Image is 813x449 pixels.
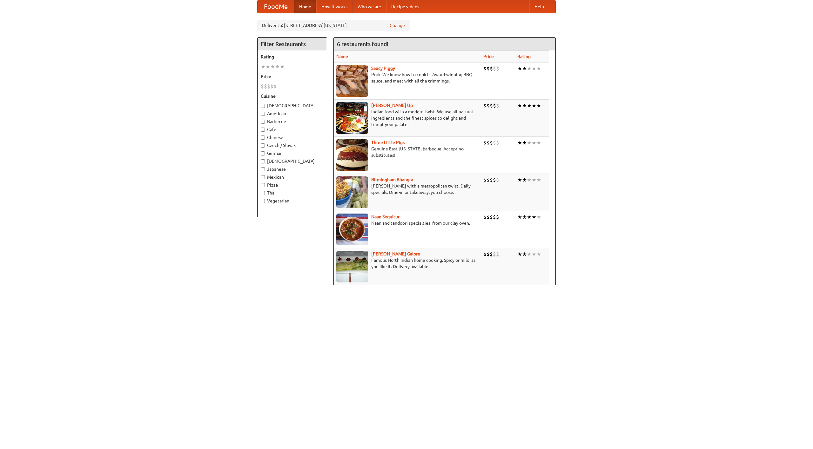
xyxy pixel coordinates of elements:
[496,176,499,183] li: $
[483,139,487,146] li: $
[261,93,324,99] h5: Cuisine
[261,126,324,133] label: Cafe
[487,139,490,146] li: $
[483,65,487,72] li: $
[487,65,490,72] li: $
[490,251,493,258] li: $
[487,214,490,221] li: $
[336,214,368,245] img: naansequitur.jpg
[261,167,265,171] input: Japanese
[496,65,499,72] li: $
[493,65,496,72] li: $
[280,63,285,70] li: ★
[496,251,499,258] li: $
[536,102,541,109] li: ★
[275,63,280,70] li: ★
[261,199,265,203] input: Vegetarian
[496,139,499,146] li: $
[532,176,536,183] li: ★
[517,251,522,258] li: ★
[371,103,413,108] a: [PERSON_NAME] Up
[487,102,490,109] li: $
[261,143,265,148] input: Czech / Slovak
[536,65,541,72] li: ★
[529,0,549,13] a: Help
[483,251,487,258] li: $
[261,166,324,172] label: Japanese
[527,139,532,146] li: ★
[517,102,522,109] li: ★
[527,251,532,258] li: ★
[371,214,400,219] b: Naan Sequitur
[522,65,527,72] li: ★
[261,110,324,117] label: American
[261,128,265,132] input: Cafe
[536,176,541,183] li: ★
[490,214,493,221] li: $
[517,176,522,183] li: ★
[493,102,496,109] li: $
[493,139,496,146] li: $
[336,54,348,59] a: Name
[261,150,324,156] label: German
[371,66,395,71] a: Saucy Piggy
[261,151,265,155] input: German
[527,176,532,183] li: ★
[522,176,527,183] li: ★
[493,251,496,258] li: $
[532,65,536,72] li: ★
[487,176,490,183] li: $
[267,83,270,90] li: $
[261,159,265,163] input: [DEMOGRAPHIC_DATA]
[261,191,265,195] input: Thai
[294,0,316,13] a: Home
[261,54,324,60] h5: Rating
[336,251,368,282] img: currygalore.jpg
[522,214,527,221] li: ★
[371,140,405,145] b: Three Little Pigs
[336,176,368,208] img: bhangra.jpg
[258,0,294,13] a: FoodMe
[496,214,499,221] li: $
[337,41,388,47] ng-pluralize: 6 restaurants found!
[261,83,264,90] li: $
[371,177,413,182] b: Birmingham Bhangra
[261,102,324,109] label: [DEMOGRAPHIC_DATA]
[270,83,273,90] li: $
[261,104,265,108] input: [DEMOGRAPHIC_DATA]
[270,63,275,70] li: ★
[265,63,270,70] li: ★
[522,251,527,258] li: ★
[527,214,532,221] li: ★
[532,251,536,258] li: ★
[261,175,265,179] input: Mexican
[386,0,424,13] a: Recipe videos
[527,65,532,72] li: ★
[261,183,265,187] input: Pizza
[483,54,494,59] a: Price
[261,182,324,188] label: Pizza
[273,83,277,90] li: $
[336,146,478,158] p: Genuine East [US_STATE] barbecue. Accept no substitutes!
[522,102,527,109] li: ★
[490,139,493,146] li: $
[483,102,487,109] li: $
[483,176,487,183] li: $
[536,139,541,146] li: ★
[336,183,478,195] p: [PERSON_NAME] with a metropolitan twist. Daily specials. Dine-in or takeaway, you choose.
[336,71,478,84] p: Pork. We know how to cook it. Award-winning BBQ sauce, and meat with all the trimmings.
[261,134,324,141] label: Chinese
[532,214,536,221] li: ★
[390,22,405,29] a: Change
[483,214,487,221] li: $
[336,65,368,97] img: saucy.jpg
[336,220,478,226] p: Naan and tandoori specialties, from our clay oven.
[257,20,410,31] div: Deliver to: [STREET_ADDRESS][US_STATE]
[261,190,324,196] label: Thai
[261,198,324,204] label: Vegetarian
[261,135,265,140] input: Chinese
[261,63,265,70] li: ★
[536,251,541,258] li: ★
